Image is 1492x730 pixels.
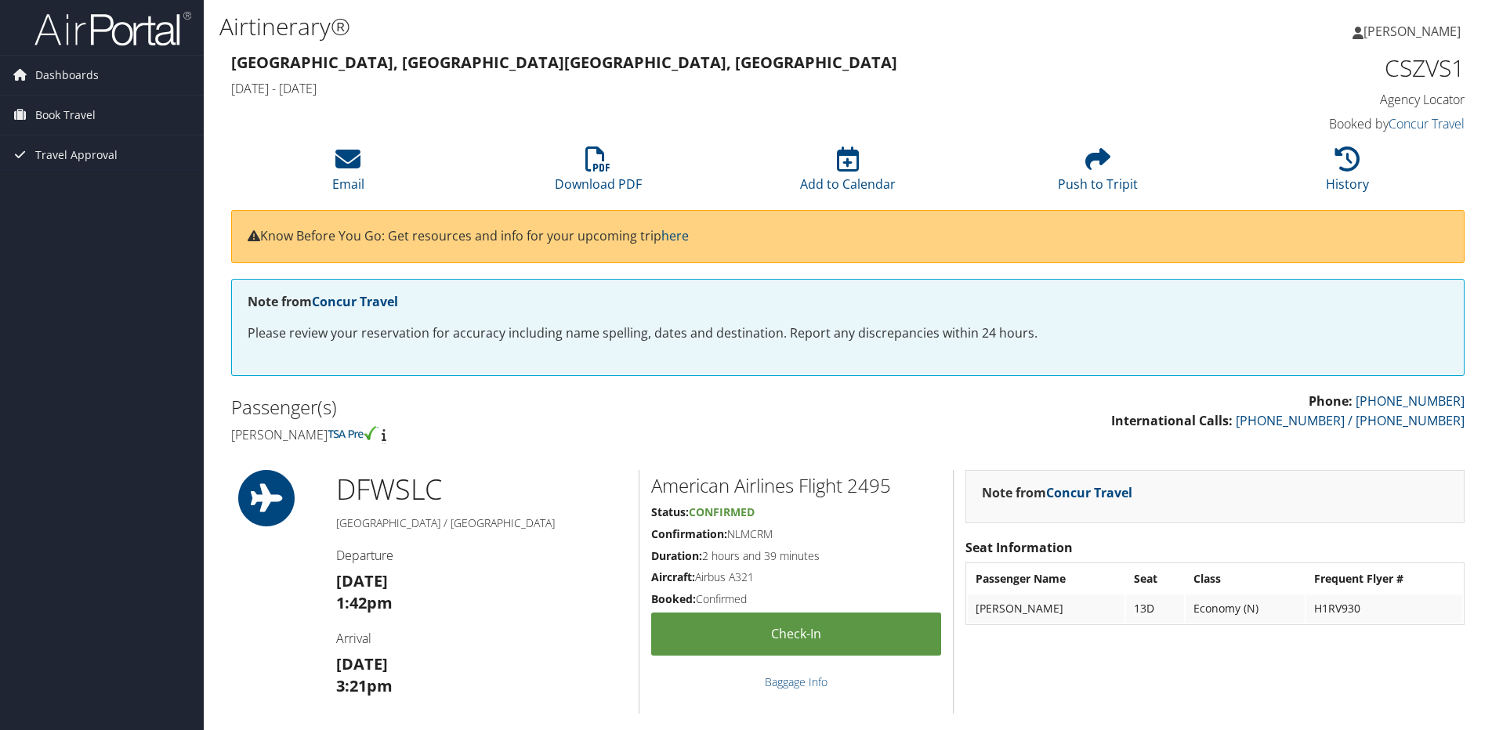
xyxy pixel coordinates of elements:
[968,565,1124,593] th: Passenger Name
[231,52,897,73] strong: [GEOGRAPHIC_DATA], [GEOGRAPHIC_DATA] [GEOGRAPHIC_DATA], [GEOGRAPHIC_DATA]
[968,594,1124,623] td: [PERSON_NAME]
[35,56,99,95] span: Dashboards
[1111,412,1233,429] strong: International Calls:
[1309,392,1353,410] strong: Phone:
[312,293,398,310] a: Concur Travel
[651,548,702,563] strong: Duration:
[1356,392,1465,410] a: [PHONE_NUMBER]
[1186,565,1305,593] th: Class
[651,526,941,542] h5: NLMCRM
[336,570,388,591] strong: [DATE]
[1046,484,1132,501] a: Concur Travel
[1174,52,1465,85] h1: CSZVS1
[689,504,755,519] span: Confirmed
[982,484,1132,501] strong: Note from
[1353,8,1476,55] a: [PERSON_NAME]
[651,526,727,541] strong: Confirmation:
[35,136,118,175] span: Travel Approval
[1174,115,1465,132] h4: Booked by
[1236,412,1465,429] a: [PHONE_NUMBER] / [PHONE_NUMBER]
[336,515,627,531] h5: [GEOGRAPHIC_DATA] / [GEOGRAPHIC_DATA]
[332,155,364,193] a: Email
[336,675,393,696] strong: 3:21pm
[800,155,896,193] a: Add to Calendar
[1058,155,1138,193] a: Push to Tripit
[651,569,941,585] h5: Airbus A321
[965,539,1073,556] strong: Seat Information
[336,547,627,564] h4: Departure
[1174,91,1465,108] h4: Agency Locator
[1389,115,1465,132] a: Concur Travel
[1363,23,1461,40] span: [PERSON_NAME]
[651,591,941,607] h5: Confirmed
[1126,565,1184,593] th: Seat
[328,426,378,440] img: tsa-precheck.png
[1326,155,1369,193] a: History
[651,569,695,584] strong: Aircraft:
[231,80,1150,97] h4: [DATE] - [DATE]
[1186,594,1305,623] td: Economy (N)
[336,630,627,647] h4: Arrival
[34,10,191,47] img: airportal-logo.png
[651,591,696,606] strong: Booked:
[661,227,689,244] a: here
[35,96,96,135] span: Book Travel
[555,155,642,193] a: Download PDF
[248,323,1448,344] p: Please review your reservation for accuracy including name spelling, dates and destination. Repor...
[651,548,941,564] h5: 2 hours and 39 minutes
[336,592,393,613] strong: 1:42pm
[1306,594,1462,623] td: H1RV930
[1126,594,1184,623] td: 13D
[1306,565,1462,593] th: Frequent Flyer #
[248,226,1448,247] p: Know Before You Go: Get resources and info for your upcoming trip
[765,674,827,689] a: Baggage Info
[336,470,627,509] h1: DFW SLC
[248,293,398,310] strong: Note from
[219,10,1057,43] h1: Airtinerary®
[651,613,941,656] a: Check-in
[231,426,836,443] h4: [PERSON_NAME]
[336,653,388,674] strong: [DATE]
[651,472,941,499] h2: American Airlines Flight 2495
[231,394,836,421] h2: Passenger(s)
[651,504,689,519] strong: Status:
